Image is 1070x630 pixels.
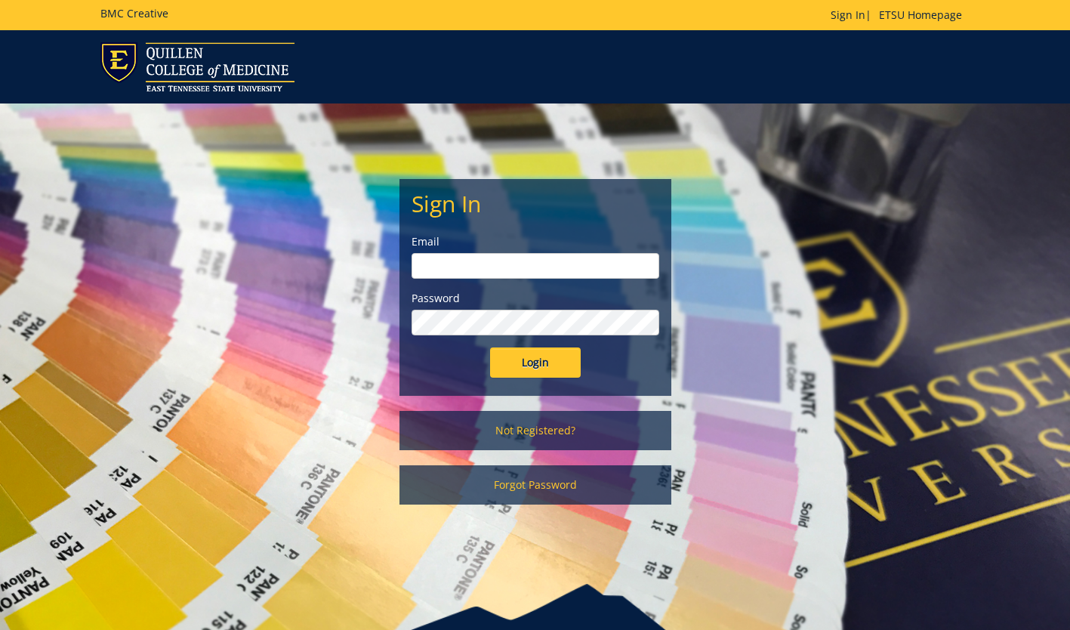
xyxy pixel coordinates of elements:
a: Forgot Password [399,465,671,505]
img: ETSU logo [100,42,294,91]
a: ETSU Homepage [871,8,970,22]
h2: Sign In [412,191,659,216]
a: Not Registered? [399,411,671,450]
label: Password [412,291,659,306]
input: Login [490,347,581,378]
h5: BMC Creative [100,8,168,19]
p: | [831,8,970,23]
a: Sign In [831,8,865,22]
label: Email [412,234,659,249]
